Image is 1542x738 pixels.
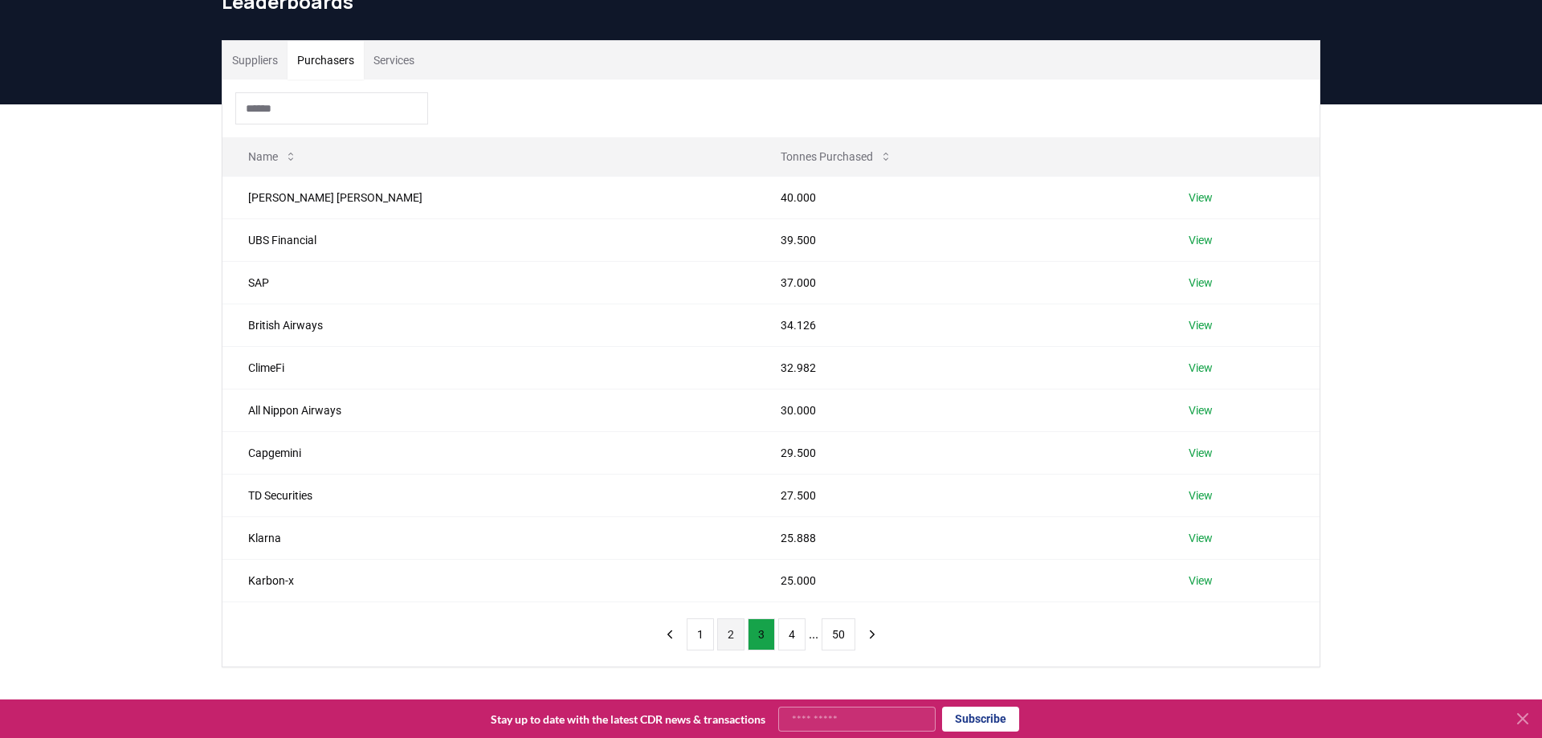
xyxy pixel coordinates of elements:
button: Services [364,41,424,80]
button: Suppliers [222,41,288,80]
td: 37.000 [755,261,1163,304]
td: [PERSON_NAME] [PERSON_NAME] [222,176,755,218]
a: View [1189,573,1213,589]
td: ClimeFi [222,346,755,389]
td: SAP [222,261,755,304]
button: Name [235,141,310,173]
button: 3 [748,618,775,650]
a: View [1189,402,1213,418]
td: Klarna [222,516,755,559]
td: 25.000 [755,559,1163,601]
button: 2 [717,618,744,650]
td: Karbon-x [222,559,755,601]
td: 40.000 [755,176,1163,218]
a: View [1189,487,1213,504]
button: Tonnes Purchased [768,141,905,173]
a: View [1189,275,1213,291]
li: ... [809,625,818,644]
td: 30.000 [755,389,1163,431]
button: next page [859,618,886,650]
button: Purchasers [288,41,364,80]
td: 25.888 [755,516,1163,559]
td: Capgemini [222,431,755,474]
td: TD Securities [222,474,755,516]
td: 32.982 [755,346,1163,389]
td: 39.500 [755,218,1163,261]
a: View [1189,530,1213,546]
td: UBS Financial [222,218,755,261]
button: previous page [656,618,683,650]
td: 34.126 [755,304,1163,346]
td: All Nippon Airways [222,389,755,431]
a: View [1189,360,1213,376]
td: 27.500 [755,474,1163,516]
button: 4 [778,618,806,650]
td: British Airways [222,304,755,346]
a: View [1189,317,1213,333]
button: 50 [822,618,855,650]
a: View [1189,445,1213,461]
a: View [1189,190,1213,206]
a: View [1189,232,1213,248]
button: 1 [687,618,714,650]
td: 29.500 [755,431,1163,474]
